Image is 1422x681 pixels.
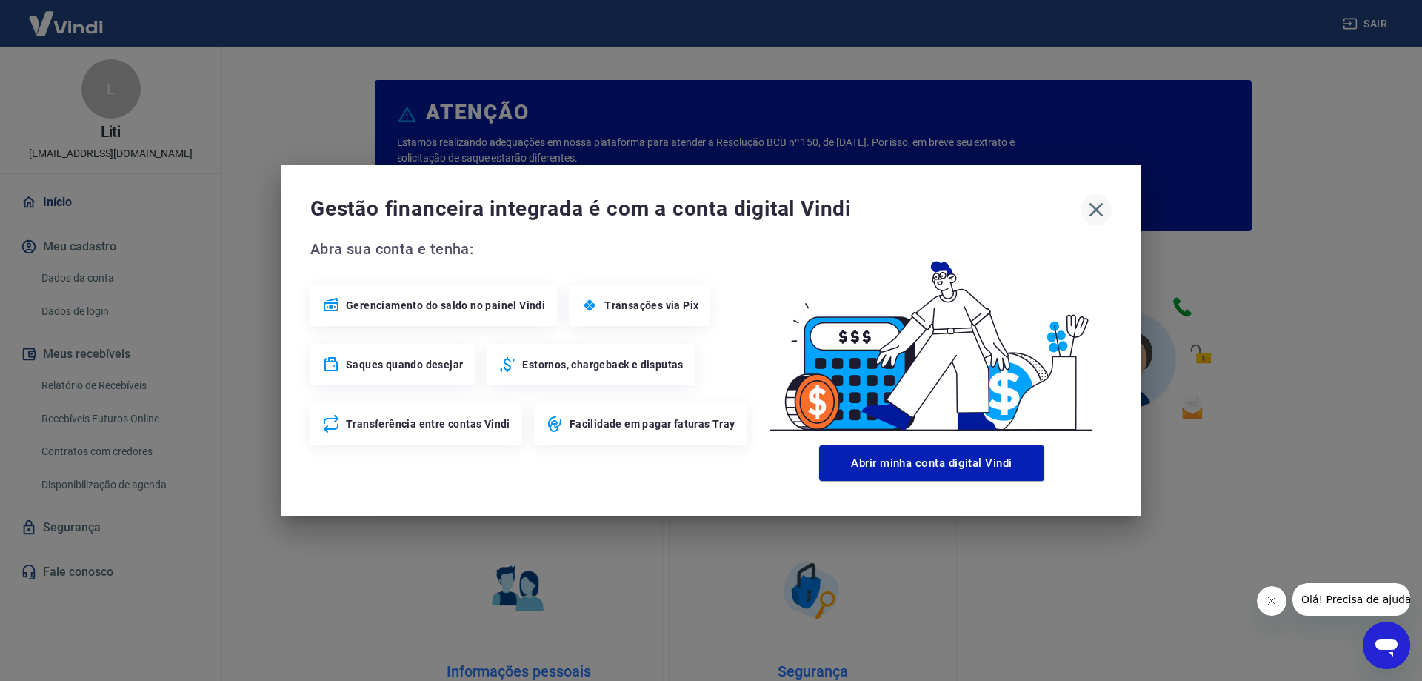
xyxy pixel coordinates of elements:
[1363,622,1410,669] iframe: Button to launch messaging window
[9,10,124,22] span: Olá! Precisa de ajuda?
[570,416,735,431] span: Facilidade em pagar faturas Tray
[1257,586,1286,616] iframe: Close message
[310,194,1081,224] span: Gestão financeira integrada é com a conta digital Vindi
[522,357,683,372] span: Estornos, chargeback e disputas
[752,237,1112,439] img: Good Billing
[819,445,1044,481] button: Abrir minha conta digital Vindi
[1292,583,1410,616] iframe: Message from company
[310,237,752,261] span: Abra sua conta e tenha:
[346,298,545,313] span: Gerenciamento do saldo no painel Vindi
[346,416,510,431] span: Transferência entre contas Vindi
[604,298,698,313] span: Transações via Pix
[346,357,463,372] span: Saques quando desejar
